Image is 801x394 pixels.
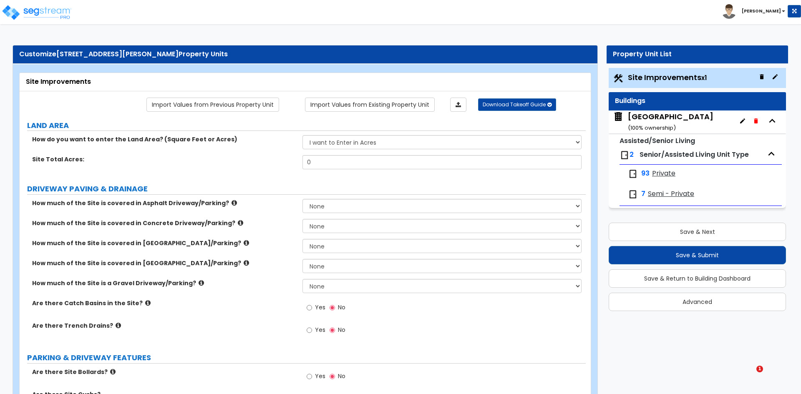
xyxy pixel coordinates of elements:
[110,369,116,375] i: click for more info!
[609,246,786,264] button: Save & Submit
[27,183,586,194] label: DRIVEWAY PAVING & DRAINAGE
[315,326,325,334] span: Yes
[32,279,296,287] label: How much of the Site is a Gravel Driveway/Parking?
[742,8,781,14] b: [PERSON_NAME]
[26,77,584,87] div: Site Improvements
[641,189,645,199] span: 7
[722,4,736,19] img: avatar.png
[338,326,345,334] span: No
[19,50,591,59] div: Customize Property Units
[32,135,296,143] label: How do you want to enter the Land Area? (Square Feet or Acres)
[630,150,634,159] span: 2
[307,372,312,381] input: Yes
[232,200,237,206] i: click for more info!
[315,372,325,380] span: Yes
[648,189,694,199] span: Semi - Private
[613,73,624,84] img: Construction.png
[330,303,335,312] input: No
[32,299,296,307] label: Are there Catch Basins in the Site?
[613,111,713,133] span: Arlington Pointe Care Center
[32,368,296,376] label: Are there Site Bollards?
[613,50,782,59] div: Property Unit List
[32,239,296,247] label: How much of the Site is covered in [GEOGRAPHIC_DATA]/Parking?
[305,98,435,112] a: Import the dynamic attribute values from existing properties.
[628,72,707,83] span: Site Improvements
[620,150,630,160] img: door.png
[338,303,345,311] span: No
[32,259,296,267] label: How much of the Site is covered in [GEOGRAPHIC_DATA]/Parking?
[315,303,325,311] span: Yes
[483,101,546,108] span: Download Takeoff Guide
[652,169,675,178] span: Private
[307,303,312,312] input: Yes
[244,260,249,266] i: click for more info!
[145,300,151,306] i: click for more info!
[1,4,72,21] img: logo_pro_r.png
[244,240,249,246] i: click for more info!
[739,366,759,386] iframe: Intercom live chat
[238,220,243,226] i: click for more info!
[27,120,586,131] label: LAND AREA
[116,322,121,329] i: click for more info!
[620,136,695,146] small: Assisted/Senior Living
[613,111,624,122] img: building.svg
[609,269,786,288] button: Save & Return to Building Dashboard
[330,326,335,335] input: No
[628,169,638,179] img: door.png
[609,223,786,241] button: Save & Next
[338,372,345,380] span: No
[32,219,296,227] label: How much of the Site is covered in Concrete Driveway/Parking?
[450,98,466,112] a: Import the dynamic attributes value through Excel sheet
[27,352,586,363] label: PARKING & DRIVEWAY FEATURES
[615,96,780,106] div: Buildings
[146,98,279,112] a: Import the dynamic attribute values from previous properties.
[628,189,638,199] img: door.png
[330,372,335,381] input: No
[628,111,713,133] div: [GEOGRAPHIC_DATA]
[478,98,556,111] button: Download Takeoff Guide
[701,73,707,82] small: x1
[628,124,676,132] small: ( 100 % ownership)
[32,155,296,163] label: Site Total Acres:
[32,321,296,330] label: Are there Trench Drains?
[56,49,179,59] span: [STREET_ADDRESS][PERSON_NAME]
[32,199,296,207] label: How much of the Site is covered in Asphalt Driveway/Parking?
[640,150,749,159] span: Senior/Assisted Living Unit Type
[307,326,312,335] input: Yes
[199,280,204,286] i: click for more info!
[756,366,763,372] span: 1
[609,293,786,311] button: Advanced
[641,169,650,178] span: 93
